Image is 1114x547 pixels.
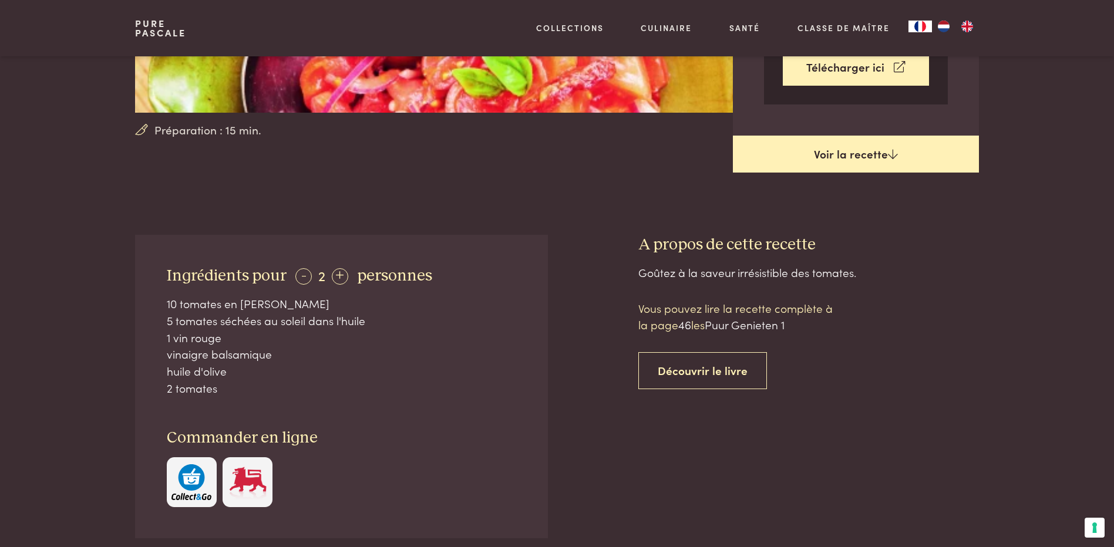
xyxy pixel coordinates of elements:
a: EN [955,21,979,32]
img: Delhaize [228,464,268,500]
a: PurePascale [135,19,186,38]
ul: Language list [932,21,979,32]
aside: Language selected: Français [908,21,979,32]
a: Découvrir le livre [638,352,767,389]
a: Culinaire [641,22,692,34]
div: 5 tomates séchées au soleil dans l'huile [167,312,517,329]
h3: Commander en ligne [167,428,517,448]
a: Voir la recette [733,136,979,173]
span: Préparation : 15 min. [154,121,261,139]
div: Language [908,21,932,32]
div: 2 tomates [167,380,517,397]
span: Ingrédients pour [167,268,287,284]
span: 46 [678,316,691,332]
div: 1 vin rouge [167,329,517,346]
div: vinaigre balsamique [167,346,517,363]
div: + [332,268,348,285]
span: Puur Genieten 1 [705,316,785,332]
a: FR [908,21,932,32]
img: c308188babc36a3a401bcb5cb7e020f4d5ab42f7cacd8327e500463a43eeb86c.svg [171,464,211,500]
p: Vous pouvez lire la recette complète à la page les [638,300,838,333]
a: Santé [729,22,760,34]
a: Télécharger ici [783,49,929,86]
span: personnes [357,268,432,284]
a: Collections [536,22,604,34]
div: Goûtez à la saveur irrésistible des tomates. [638,264,979,281]
a: Classe de maître [797,22,890,34]
button: Vos préférences en matière de consentement pour les technologies de suivi [1085,518,1105,538]
div: huile d'olive [167,363,517,380]
div: - [295,268,312,285]
a: NL [932,21,955,32]
span: 2 [318,265,325,285]
div: 10 tomates en [PERSON_NAME] [167,295,517,312]
h3: A propos de cette recette [638,235,979,255]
